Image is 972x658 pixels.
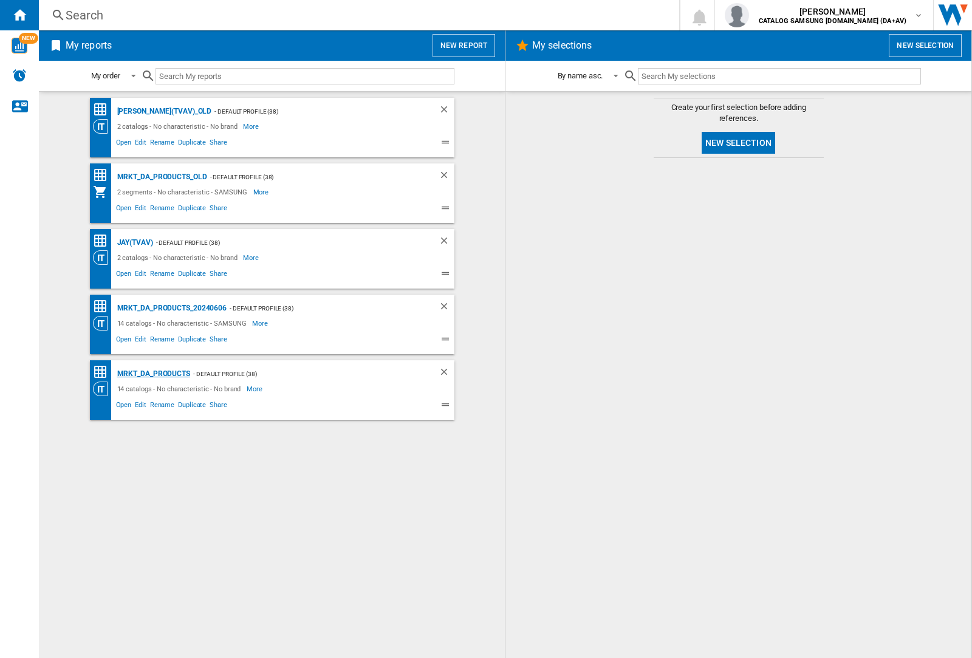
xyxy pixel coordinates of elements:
[759,17,906,25] b: CATALOG SAMSUNG [DOMAIN_NAME] (DA+AV)
[93,168,114,183] div: Price Matrix
[66,7,648,24] div: Search
[156,68,454,84] input: Search My reports
[114,119,244,134] div: 2 catalogs - No characteristic - No brand
[114,235,153,250] div: JAY(TVAV)
[148,399,176,414] span: Rename
[93,316,114,331] div: Category View
[19,33,38,44] span: NEW
[148,334,176,348] span: Rename
[93,233,114,248] div: Price Matrix
[208,399,229,414] span: Share
[176,202,208,217] span: Duplicate
[63,34,114,57] h2: My reports
[208,202,229,217] span: Share
[725,3,749,27] img: profile.jpg
[176,268,208,283] span: Duplicate
[227,301,414,316] div: - Default profile (38)
[91,71,120,80] div: My order
[243,250,261,265] span: More
[114,316,253,331] div: 14 catalogs - No characteristic - SAMSUNG
[439,170,454,185] div: Delete
[889,34,962,57] button: New selection
[93,382,114,396] div: Category View
[253,185,271,199] span: More
[114,185,253,199] div: 2 segments - No characteristic - SAMSUNG
[207,170,414,185] div: - Default profile (38)
[93,299,114,314] div: Price Matrix
[638,68,920,84] input: Search My selections
[114,268,134,283] span: Open
[759,5,906,18] span: [PERSON_NAME]
[439,366,454,382] div: Delete
[93,365,114,380] div: Price Matrix
[176,137,208,151] span: Duplicate
[148,268,176,283] span: Rename
[114,366,190,382] div: MRKT_DA_PRODUCTS
[243,119,261,134] span: More
[702,132,775,154] button: New selection
[654,102,824,124] span: Create your first selection before adding references.
[439,301,454,316] div: Delete
[93,119,114,134] div: Category View
[153,235,414,250] div: - Default profile (38)
[133,334,148,348] span: Edit
[558,71,603,80] div: By name asc.
[114,170,207,185] div: MRKT_DA_PRODUCTS_OLD
[148,202,176,217] span: Rename
[176,399,208,414] span: Duplicate
[208,268,229,283] span: Share
[114,137,134,151] span: Open
[114,382,247,396] div: 14 catalogs - No characteristic - No brand
[433,34,495,57] button: New report
[148,137,176,151] span: Rename
[114,202,134,217] span: Open
[114,250,244,265] div: 2 catalogs - No characteristic - No brand
[12,68,27,83] img: alerts-logo.svg
[252,316,270,331] span: More
[211,104,414,119] div: - Default profile (38)
[176,334,208,348] span: Duplicate
[93,185,114,199] div: My Assortment
[114,301,227,316] div: MRKT_DA_PRODUCTS_20240606
[439,104,454,119] div: Delete
[247,382,264,396] span: More
[133,399,148,414] span: Edit
[133,137,148,151] span: Edit
[133,268,148,283] span: Edit
[208,137,229,151] span: Share
[114,104,212,119] div: [PERSON_NAME](TVAV)_old
[190,366,414,382] div: - Default profile (38)
[114,334,134,348] span: Open
[439,235,454,250] div: Delete
[12,38,27,53] img: wise-card.svg
[530,34,594,57] h2: My selections
[133,202,148,217] span: Edit
[208,334,229,348] span: Share
[114,399,134,414] span: Open
[93,250,114,265] div: Category View
[93,102,114,117] div: Price Matrix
